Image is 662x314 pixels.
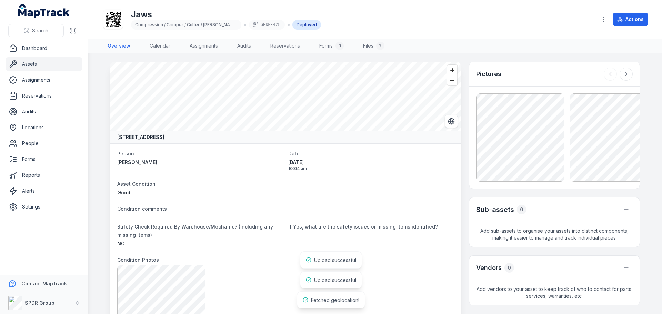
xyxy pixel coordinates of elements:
a: Reservations [265,39,305,53]
span: Search [32,27,48,34]
a: Assignments [184,39,223,53]
a: Audits [6,105,82,119]
button: Search [8,24,64,37]
span: Fetched geolocation! [311,297,359,303]
h2: Sub-assets [476,205,514,214]
h1: Jaws [131,9,321,20]
canvas: Map [110,62,461,131]
a: Overview [102,39,136,53]
span: If Yes, what are the safety issues or missing items identified? [288,224,438,230]
div: 0 [517,205,526,214]
button: Switch to Satellite View [445,115,458,128]
a: [PERSON_NAME] [117,159,283,166]
a: Audits [232,39,257,53]
span: Compression / Crimper / Cutter / [PERSON_NAME] [135,22,238,27]
button: Zoom out [447,75,457,85]
span: NO [117,241,125,246]
span: Add sub-assets to organise your assets into distinct components, making it easier to manage and t... [469,222,640,247]
span: Add vendors to your asset to keep track of who to contact for parts, services, warranties, etc. [469,280,640,305]
div: Deployed [292,20,321,30]
h3: Vendors [476,263,502,273]
div: 0 [504,263,514,273]
a: Forms [6,152,82,166]
span: Upload successful [314,257,356,263]
a: Reservations [6,89,82,103]
div: 0 [335,42,344,50]
a: Locations [6,121,82,134]
div: 2 [376,42,384,50]
time: 20/08/2025, 10:04:10 am [288,159,454,171]
a: Alerts [6,184,82,198]
span: [DATE] [288,159,454,166]
span: 10:04 am [288,166,454,171]
a: People [6,136,82,150]
span: Condition Photos [117,257,159,263]
h3: Pictures [476,69,501,79]
div: SPDR-428 [249,20,285,30]
strong: Contact MapTrack [21,281,67,286]
a: MapTrack [18,4,70,18]
a: Files2 [358,39,390,53]
a: Calendar [144,39,176,53]
a: Assets [6,57,82,71]
a: Assignments [6,73,82,87]
span: Upload successful [314,277,356,283]
strong: [STREET_ADDRESS] [117,134,164,141]
a: Forms0 [314,39,349,53]
span: Condition comments [117,206,167,212]
span: Safety Check Required By Warehouse/Mechanic? (Including any missing items) [117,224,273,238]
span: Good [117,190,130,195]
strong: SPDR Group [25,300,54,306]
a: Dashboard [6,41,82,55]
button: Zoom in [447,65,457,75]
span: Asset Condition [117,181,156,187]
span: Person [117,151,134,156]
a: Settings [6,200,82,214]
span: Date [288,151,300,156]
a: Reports [6,168,82,182]
button: Actions [613,13,648,26]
